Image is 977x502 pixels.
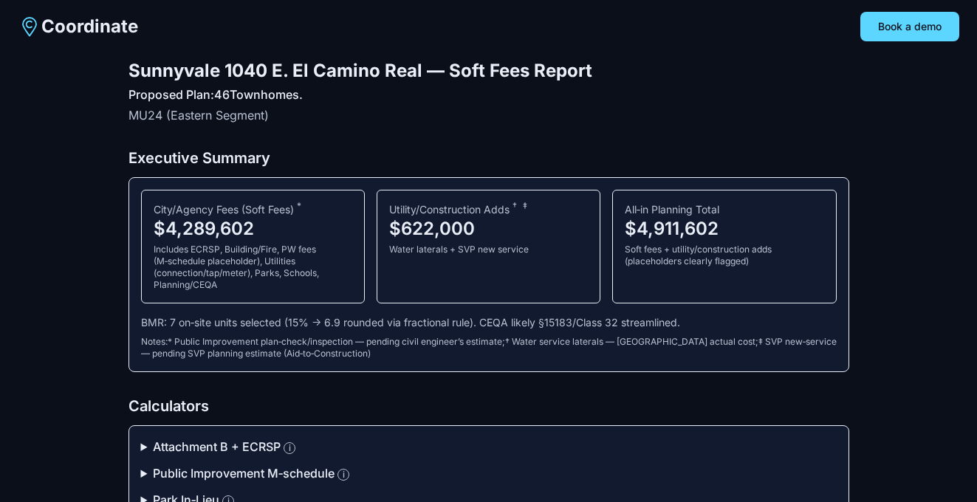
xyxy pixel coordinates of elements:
[141,438,837,455] summary: Attachment B + ECRSPMore info
[337,469,349,481] button: More info
[141,464,837,482] summary: Public Improvement M‑scheduleMore info
[128,396,849,416] h2: Calculators
[625,217,823,241] div: $4,911,602
[128,106,849,124] p: MU24 (Eastern Segment)
[389,217,588,241] div: $622,000
[154,244,352,291] div: Includes ECRSP, Building/Fire, PW fees (M‑schedule placeholder), Utilities (connection/tap/meter)...
[523,200,527,211] sup: SVP new‑service — pending SVP planning estimate (Aid‑to‑Construction)
[141,315,837,330] div: BMR: 7 on‑site units selected (15% → 6.9 rounded via fractional rule). CEQA likely §15183/Class 3...
[297,200,301,211] sup: Public Improvement plan‑check/inspection — pending civil engineer’s estimate
[284,442,295,454] button: More info
[154,202,352,217] div: City/Agency Fees (Soft Fees)
[18,15,138,38] a: Coordinate
[128,148,849,168] h2: Executive Summary
[389,202,588,217] div: Utility/Construction Adds
[860,12,959,41] button: Book a demo
[141,336,837,360] div: Notes: * Public Improvement plan‑check/inspection — pending civil engineer’s estimate ; † Water s...
[513,200,517,211] sup: Water service laterals — pending City actual cost
[128,86,849,103] div: Proposed Plan: 46 Townhomes.
[625,202,823,217] div: All‑in Planning Total
[389,244,588,255] div: Water laterals + SVP new service
[154,217,352,241] div: $4,289,602
[18,15,41,38] img: Coordinate
[41,15,138,38] span: Coordinate
[128,59,849,83] h1: Sunnyvale 1040 E. El Camino Real — Soft Fees Report
[625,244,823,267] div: Soft fees + utility/construction adds (placeholders clearly flagged)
